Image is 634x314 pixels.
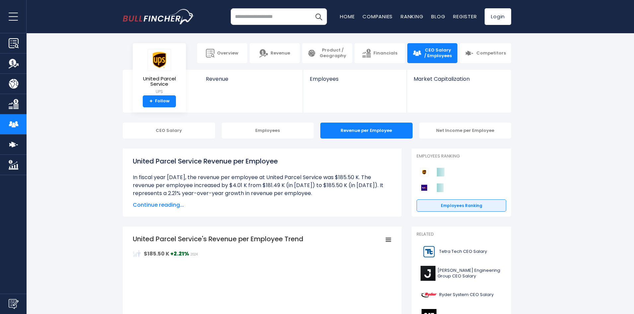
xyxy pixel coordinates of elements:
a: Revenue [250,43,300,63]
span: Ryder System CEO Salary [439,292,494,298]
a: Register [453,13,477,20]
a: Home [340,13,355,20]
span: Continue reading... [133,201,392,209]
p: Related [417,232,506,237]
span: Revenue [206,76,296,82]
a: CEO Salary / Employees [407,43,457,63]
strong: $185.50 K [144,250,169,258]
h1: United Parcel Service Revenue per Employee [133,156,392,166]
div: CEO Salary [123,123,215,139]
span: Employees [310,76,400,82]
div: Revenue per Employee [320,123,413,139]
a: United Parcel Service UPS [138,49,181,95]
img: R logo [421,287,437,302]
span: Market Capitalization [414,76,504,82]
div: Net Income per Employee [419,123,512,139]
a: Employees Ranking [417,199,506,212]
li: In fiscal year [DATE], the revenue per employee at United Parcel Service was $185.50 K. The reven... [133,173,392,197]
a: +Follow [143,95,176,107]
a: Revenue [199,70,303,93]
span: Financials [373,51,397,56]
a: Competitors [460,43,511,63]
img: TTEK logo [421,244,437,259]
span: Product / Geography [319,48,347,59]
a: Login [485,8,511,25]
p: Employees Ranking [417,154,506,159]
button: Search [310,8,327,25]
a: Employees [303,70,406,93]
span: [PERSON_NAME] Engineering Group CEO Salary [437,268,502,279]
a: Overview [197,43,247,63]
img: bullfincher logo [123,9,194,24]
div: Employees [222,123,314,139]
span: 2024 [191,253,198,256]
span: Tetra Tech CEO Salary [439,249,487,255]
a: Tetra Tech CEO Salary [417,243,506,261]
span: CEO Salary / Employees [424,48,452,59]
a: Ryder System CEO Salary [417,286,506,304]
a: Market Capitalization [407,70,511,93]
span: Competitors [476,51,506,56]
small: UPS [138,89,181,95]
span: Overview [217,51,238,56]
strong: +2.21% [170,250,189,258]
img: J logo [421,266,436,281]
a: Financials [355,43,405,63]
img: United Parcel Service competitors logo [420,168,429,176]
a: Go to homepage [123,9,194,24]
a: Ranking [401,13,423,20]
span: Revenue [271,51,290,56]
a: Product / Geography [302,43,352,63]
img: FedEx Corporation competitors logo [420,183,429,192]
a: Companies [362,13,393,20]
a: Blog [431,13,445,20]
strong: + [149,98,153,104]
span: United Parcel Service [138,76,181,87]
a: [PERSON_NAME] Engineering Group CEO Salary [417,264,506,282]
tspan: United Parcel Service's Revenue per Employee Trend [133,234,303,244]
img: RevenuePerEmployee.svg [133,250,141,258]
